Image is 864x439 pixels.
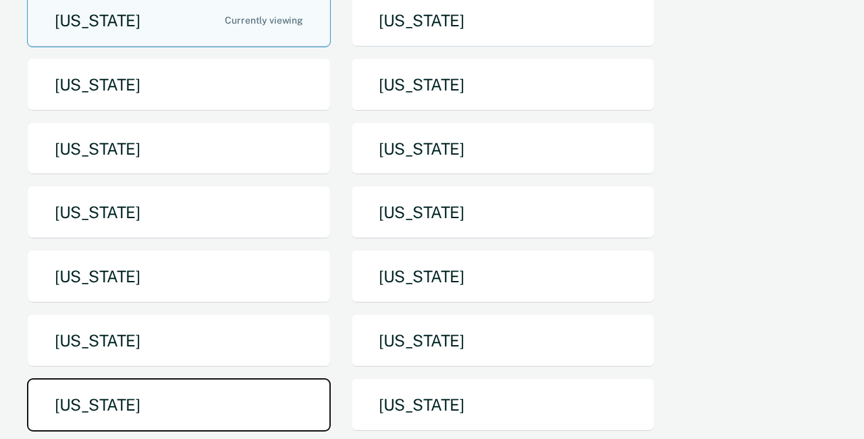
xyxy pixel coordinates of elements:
button: [US_STATE] [351,186,655,239]
button: [US_STATE] [351,314,655,367]
button: [US_STATE] [27,122,331,176]
button: [US_STATE] [351,58,655,111]
button: [US_STATE] [27,186,331,239]
button: [US_STATE] [27,378,331,432]
button: [US_STATE] [27,58,331,111]
button: [US_STATE] [27,314,331,367]
button: [US_STATE] [351,122,655,176]
button: [US_STATE] [27,250,331,303]
button: [US_STATE] [351,378,655,432]
button: [US_STATE] [351,250,655,303]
